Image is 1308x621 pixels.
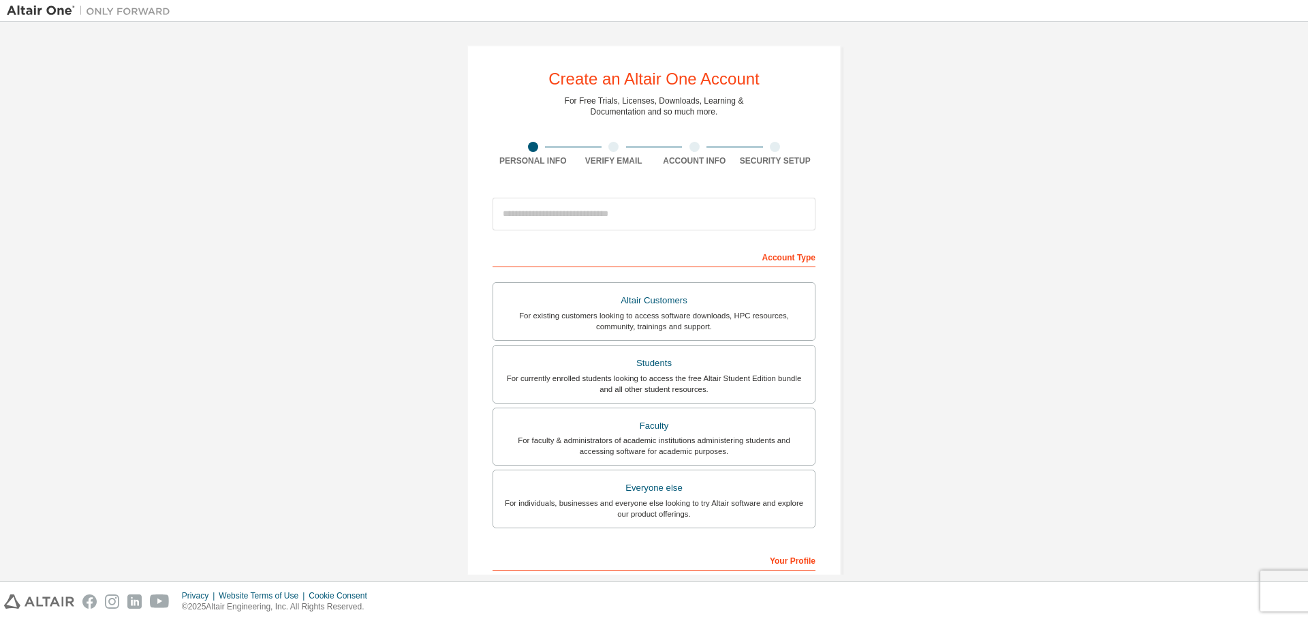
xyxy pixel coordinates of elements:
div: Faculty [501,416,807,436]
div: Your Profile [493,549,815,571]
div: For faculty & administrators of academic institutions administering students and accessing softwa... [501,435,807,457]
div: For individuals, businesses and everyone else looking to try Altair software and explore our prod... [501,498,807,519]
div: Create an Altair One Account [548,71,760,87]
div: Account Info [654,155,735,166]
div: Security Setup [735,155,816,166]
div: Cookie Consent [309,590,375,601]
div: Verify Email [574,155,655,166]
div: Account Type [493,245,815,267]
img: altair_logo.svg [4,594,74,609]
div: Website Terms of Use [219,590,309,601]
div: For Free Trials, Licenses, Downloads, Learning & Documentation and so much more. [565,95,744,117]
div: Personal Info [493,155,574,166]
img: instagram.svg [105,594,119,609]
p: © 2025 Altair Engineering, Inc. All Rights Reserved. [182,601,375,613]
img: facebook.svg [82,594,97,609]
img: youtube.svg [150,594,170,609]
div: Everyone else [501,479,807,498]
div: Privacy [182,590,219,601]
img: Altair One [7,4,177,18]
div: Altair Customers [501,291,807,310]
div: Students [501,354,807,373]
div: For existing customers looking to access software downloads, HPC resources, community, trainings ... [501,310,807,332]
div: For currently enrolled students looking to access the free Altair Student Edition bundle and all ... [501,373,807,395]
img: linkedin.svg [127,594,142,609]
